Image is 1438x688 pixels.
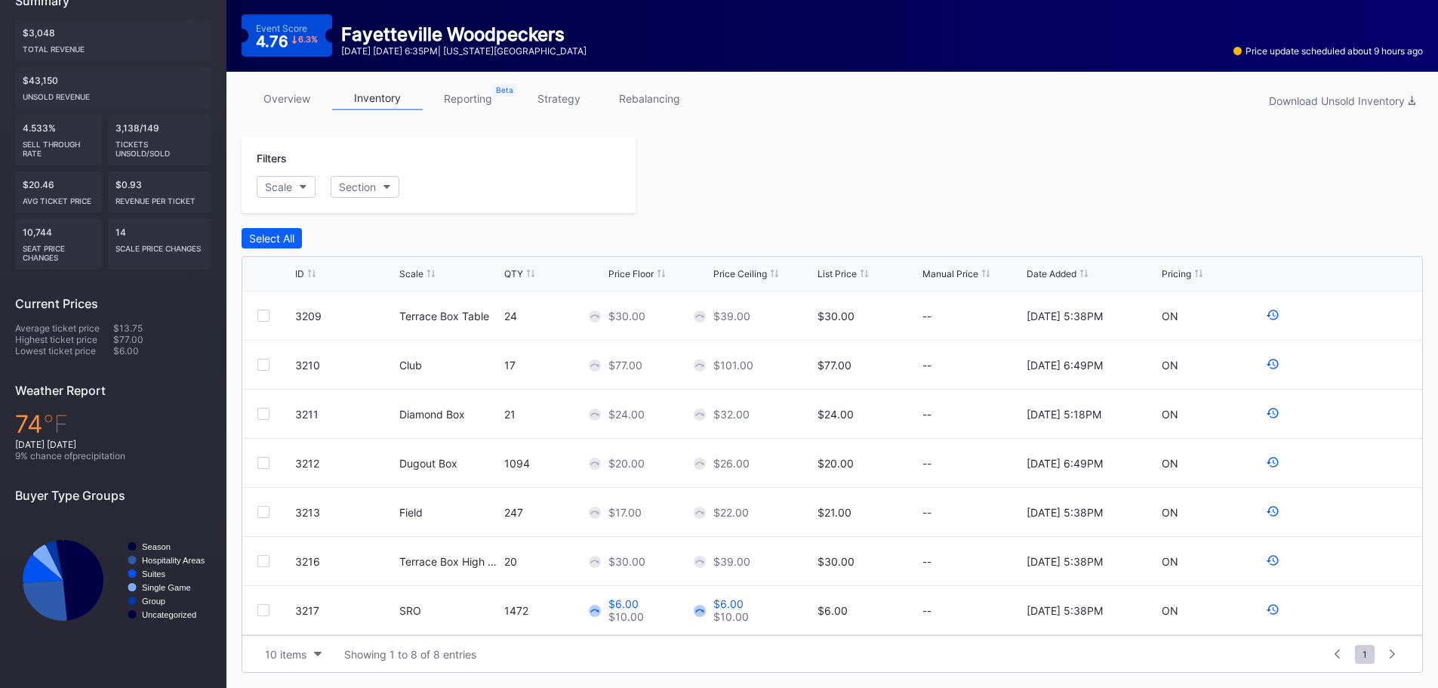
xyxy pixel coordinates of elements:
div: $20.00 [818,457,854,470]
div: -- [922,457,1023,470]
div: Fayetteville Woodpeckers [341,23,587,45]
div: Buyer Type Groups [15,488,211,503]
div: Event Score [256,23,307,34]
div: Current Prices [15,296,211,311]
div: $22.00 [713,506,749,519]
div: $10.00 [713,610,749,623]
text: Group [142,597,165,606]
div: 17 [504,359,605,372]
div: scale price changes [115,238,205,253]
div: Highest ticket price [15,334,113,345]
div: $24.00 [818,408,854,421]
div: Sell Through Rate [23,134,94,158]
div: -- [922,604,1023,617]
div: Section [339,180,376,193]
button: 10 items [257,644,329,665]
div: seat price changes [23,238,94,262]
div: Download Unsold Inventory [1269,94,1415,107]
div: ON [1162,310,1178,322]
div: $17.00 [608,506,642,519]
div: QTY [504,268,523,279]
div: Filters [257,152,620,165]
div: [DATE] [DATE] 6:35PM | [US_STATE][GEOGRAPHIC_DATA] [341,45,587,57]
div: 6.3 % [298,35,318,44]
div: 10,744 [15,219,102,270]
div: Club [399,359,422,372]
div: Date Added [1027,268,1076,279]
div: $32.00 [713,408,750,421]
div: [DATE] 6:49PM [1027,457,1103,470]
div: $6.00 [113,345,211,356]
div: 9 % chance of precipitation [15,450,211,461]
div: 3211 [295,408,396,421]
div: 3212 [295,457,396,470]
div: 3209 [295,310,396,322]
div: $20.46 [15,171,102,213]
div: Price update scheduled about 9 hours ago [1233,45,1423,57]
div: $77.00 [818,359,851,372]
div: $20.00 [608,457,645,470]
div: 3217 [295,604,396,617]
text: Single Game [142,583,191,592]
text: Hospitality Areas [142,556,205,565]
div: Revenue per ticket [115,190,205,205]
a: reporting [423,87,513,110]
div: Dugout Box [399,457,457,470]
div: [DATE] 5:18PM [1027,408,1101,421]
div: [DATE] 6:49PM [1027,359,1103,372]
div: -- [922,359,1023,372]
span: 1 [1355,645,1375,664]
div: 3210 [295,359,396,372]
div: $6.00 [608,597,644,610]
div: ON [1162,359,1178,372]
svg: Chart title [15,514,211,646]
div: Manual Price [922,268,978,279]
div: $77.00 [113,334,211,345]
div: [DATE] 5:38PM [1027,604,1103,617]
div: Tickets Unsold/Sold [115,134,205,158]
div: 24 [504,310,605,322]
div: $10.00 [608,610,644,623]
div: [DATE] 5:38PM [1027,310,1103,322]
div: Avg ticket price [23,190,94,205]
div: $43,150 [15,67,211,109]
div: $77.00 [608,359,642,372]
div: [DATE] [DATE] [15,439,211,450]
a: overview [242,87,332,110]
div: $24.00 [608,408,645,421]
div: Unsold Revenue [23,86,204,101]
div: Select All [249,232,294,245]
div: Diamond Box [399,408,465,421]
div: $6.00 [713,597,749,610]
div: ON [1162,555,1178,568]
div: Price Floor [608,268,654,279]
div: -- [922,408,1023,421]
button: Section [331,176,399,198]
div: Scale [399,268,423,279]
div: $21.00 [818,506,851,519]
div: $101.00 [713,359,753,372]
div: 1472 [504,604,605,617]
div: $6.00 [818,604,848,617]
div: 10 items [265,648,306,661]
div: ON [1162,457,1178,470]
div: $13.75 [113,322,211,334]
button: Download Unsold Inventory [1261,91,1423,111]
div: -- [922,506,1023,519]
div: 21 [504,408,605,421]
div: -- [922,555,1023,568]
div: 20 [504,555,605,568]
a: strategy [513,87,604,110]
div: $30.00 [608,555,645,568]
div: 4.76 [256,34,319,49]
div: Scale [265,180,292,193]
div: Total Revenue [23,39,204,54]
div: Price Ceiling [713,268,767,279]
span: ℉ [43,409,68,439]
div: [DATE] 5:38PM [1027,555,1103,568]
div: Weather Report [15,383,211,398]
div: [DATE] 5:38PM [1027,506,1103,519]
div: 3216 [295,555,396,568]
div: 1094 [504,457,605,470]
div: List Price [818,268,857,279]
